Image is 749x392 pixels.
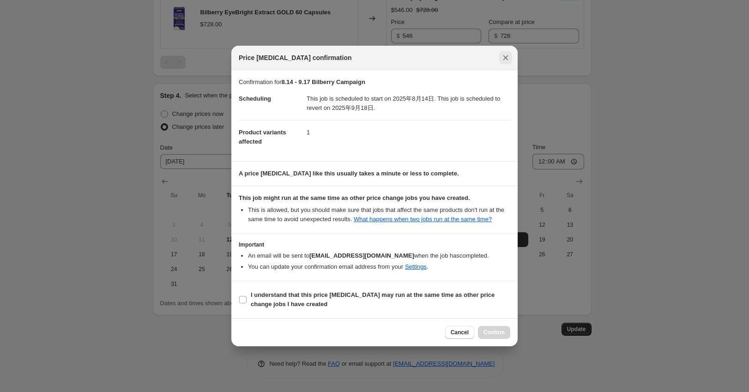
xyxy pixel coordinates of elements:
li: This is allowed, but you should make sure that jobs that affect the same products don ' t run at ... [248,205,510,224]
b: I understand that this price [MEDICAL_DATA] may run at the same time as other price change jobs I... [251,291,495,308]
button: Close [499,51,512,64]
b: [EMAIL_ADDRESS][DOMAIN_NAME] [309,252,414,259]
button: Cancel [445,326,474,339]
p: Confirmation for [239,78,510,87]
b: 8.14 - 9.17 Bilberry Campaign [281,78,365,85]
span: Product variants affected [239,129,286,145]
a: What happens when two jobs run at the same time? [354,216,492,223]
dd: This job is scheduled to start on 2025年8月14日. This job is scheduled to revert on 2025年9月18日. [307,87,510,120]
dd: 1 [307,120,510,145]
span: Cancel [451,329,469,336]
h3: Important [239,241,510,248]
span: Price [MEDICAL_DATA] confirmation [239,53,352,62]
b: A price [MEDICAL_DATA] like this usually takes a minute or less to complete. [239,170,459,177]
a: Settings [405,263,427,270]
b: This job might run at the same time as other price change jobs you have created. [239,194,470,201]
span: Scheduling [239,95,271,102]
li: You can update your confirmation email address from your . [248,262,510,271]
li: An email will be sent to when the job has completed . [248,251,510,260]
